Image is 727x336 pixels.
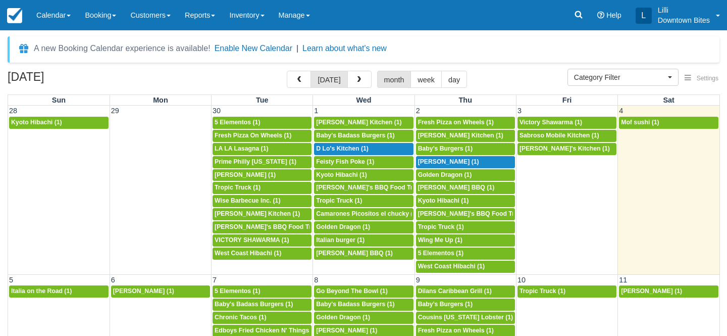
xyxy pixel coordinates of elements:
a: Feisty Fish Poke (1) [314,156,413,168]
span: Golden Dragon (1) [418,171,472,178]
span: West Coast Hibachi (1) [215,250,281,257]
span: [PERSON_NAME] BBQ (1) [418,184,495,191]
a: [PERSON_NAME]'s BBQ Food Truck (1) [416,208,515,220]
span: [PERSON_NAME] (1) [418,158,479,165]
span: Feisty Fish Poke (1) [316,158,374,165]
a: [PERSON_NAME] (1) [416,156,515,168]
a: Baby's Badass Burgers (1) [314,130,413,142]
i: Help [597,12,604,19]
a: Baby’s Burgers (1) [416,299,515,311]
span: 30 [212,107,222,115]
span: Baby's Badass Burgers (1) [215,301,293,308]
a: Golden Dragon (1) [416,169,515,181]
span: Golden Dragon (1) [316,314,370,321]
span: Tue [256,96,269,104]
span: Victory Shawarma (1) [520,119,582,126]
a: Go Beyond The Bowl (1) [314,285,413,298]
a: Italia on the Road (1) [9,285,109,298]
span: [PERSON_NAME] Kitchen (1) [215,210,300,217]
a: [PERSON_NAME]'s Kitchen (1) [517,143,616,155]
a: Tropic Truck (1) [314,195,413,207]
span: Mon [153,96,168,104]
a: Kyoto Hibachi (1) [314,169,413,181]
a: Kyoto Hibachi (1) [416,195,515,207]
span: Go Beyond The Bowl (1) [316,287,387,295]
span: Kyoto Hibachi (1) [11,119,62,126]
span: 2 [415,107,421,115]
span: Wing Me Up (1) [418,236,462,244]
a: 5 Elementos (1) [416,248,515,260]
a: Fresh Pizza On Wheels (1) [213,130,311,142]
span: Category Filter [574,72,665,82]
span: 5 Elementos (1) [215,119,260,126]
a: Golden Dragon (1) [314,221,413,233]
span: Sat [663,96,674,104]
span: Help [606,11,621,19]
span: Thu [459,96,472,104]
p: Lilli [658,5,710,15]
span: 28 [8,107,18,115]
a: [PERSON_NAME] (1) [213,169,311,181]
a: [PERSON_NAME] BBQ (1) [314,248,413,260]
span: Settings [697,75,718,82]
span: 7 [212,276,218,284]
span: | [296,44,298,53]
span: D Lo's Kitchen (1) [316,145,369,152]
span: Fresh Pizza on Wheels (1) [418,327,494,334]
span: Tropic Truck (1) [215,184,261,191]
span: [PERSON_NAME] BBQ (1) [316,250,393,257]
a: 5 Elementos (1) [213,285,311,298]
div: L [636,8,652,24]
span: Kyoto Hibachi (1) [418,197,469,204]
span: 1 [313,107,319,115]
span: Baby's Badass Burgers (1) [316,301,394,308]
a: Baby's Badass Burgers (1) [213,299,311,311]
span: 5 Elementos (1) [418,250,463,257]
a: Mof sushi (1) [619,117,718,129]
span: Chronic Tacos (1) [215,314,266,321]
a: [PERSON_NAME] BBQ (1) [416,182,515,194]
a: [PERSON_NAME]'s BBQ Food Truck (1) [213,221,311,233]
span: VICTORY SHAWARMA (1) [215,236,289,244]
button: week [410,71,442,88]
span: [PERSON_NAME] Kitchen (1) [418,132,503,139]
a: [PERSON_NAME] Kitchen (1) [213,208,311,220]
img: checkfront-main-nav-mini-logo.png [7,8,22,23]
button: day [441,71,467,88]
button: Enable New Calendar [215,43,292,54]
span: [PERSON_NAME] (1) [215,171,276,178]
span: Italian burger (1) [316,236,365,244]
a: Prime Philly [US_STATE] (1) [213,156,311,168]
span: Wise Barbecue Inc. (1) [215,197,280,204]
a: Cousins [US_STATE] Lobster (1) [416,312,515,324]
span: [PERSON_NAME]'s BBQ Food Truck (1) [215,223,331,230]
span: 10 [516,276,527,284]
span: [PERSON_NAME]'s BBQ Food Truck (1) [316,184,433,191]
a: Kyoto Hibachi (1) [9,117,109,129]
a: [PERSON_NAME] (1) [619,285,718,298]
span: Sabroso Mobile Kitchen (1) [520,132,599,139]
span: 5 Elementos (1) [215,287,260,295]
a: VICTORY SHAWARMA (1) [213,234,311,247]
span: Fresh Pizza on Wheels (1) [418,119,494,126]
span: 4 [618,107,624,115]
span: [PERSON_NAME] (1) [621,287,682,295]
a: LA LA Lasagna (1) [213,143,311,155]
a: Fresh Pizza on Wheels (1) [416,117,515,129]
a: Italian burger (1) [314,234,413,247]
a: Baby's Badass Burgers (1) [314,299,413,311]
span: Tropic Truck (1) [316,197,362,204]
button: [DATE] [310,71,347,88]
button: Category Filter [567,69,679,86]
span: LA LA Lasagna (1) [215,145,269,152]
span: [PERSON_NAME] (1) [113,287,174,295]
span: Dilans Caribbean Grill (1) [418,287,492,295]
a: Victory Shawarma (1) [517,117,616,129]
span: 6 [110,276,116,284]
h2: [DATE] [8,71,135,89]
a: [PERSON_NAME]'s BBQ Food Truck (1) [314,182,413,194]
span: Baby's Badass Burgers (1) [316,132,394,139]
span: Baby’s Burgers (1) [418,145,473,152]
a: D Lo's Kitchen (1) [314,143,413,155]
span: [PERSON_NAME] (1) [316,327,377,334]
